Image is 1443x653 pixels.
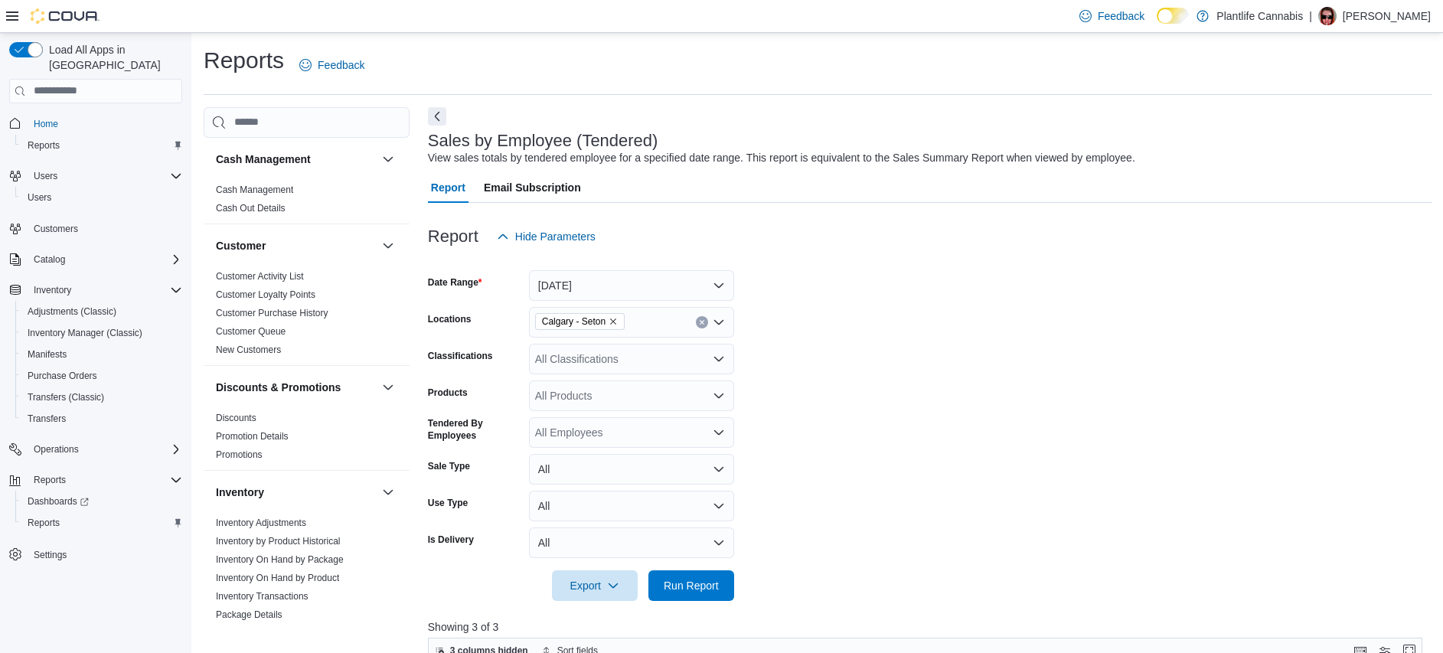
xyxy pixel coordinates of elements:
button: Purchase Orders [15,365,188,387]
span: Inventory [34,284,71,296]
span: Operations [34,443,79,455]
a: Reports [21,514,66,532]
a: Inventory by Product Historical [216,536,341,547]
span: Reports [21,514,182,532]
button: Operations [3,439,188,460]
span: Feedback [1098,8,1144,24]
span: Dashboards [21,492,182,511]
button: Customers [3,217,188,240]
span: Cash Management [216,184,293,196]
span: Calgary - Seton [535,313,625,330]
span: Package History [216,627,282,639]
label: Products [428,387,468,399]
p: | [1309,7,1312,25]
a: Feedback [293,50,371,80]
h1: Reports [204,45,284,76]
h3: Inventory [216,485,264,500]
h3: Discounts & Promotions [216,380,341,395]
span: Purchase Orders [28,370,97,382]
span: Customer Purchase History [216,307,328,319]
button: Clear input [696,316,708,328]
span: Manifests [28,348,67,361]
a: Users [21,188,57,207]
a: Reports [21,136,66,155]
span: Inventory by Product Historical [216,535,341,547]
button: Reports [3,469,188,491]
span: Feedback [318,57,364,73]
img: Cova [31,8,100,24]
span: Reports [21,136,182,155]
span: Adjustments (Classic) [28,305,116,318]
p: Showing 3 of 3 [428,619,1432,635]
button: Transfers [15,408,188,429]
button: All [529,527,734,558]
span: Settings [28,544,182,563]
nav: Complex example [9,106,182,606]
span: Purchase Orders [21,367,182,385]
span: Run Report [664,578,719,593]
button: Cash Management [379,150,397,168]
span: Inventory Manager (Classic) [28,327,142,339]
a: Transfers (Classic) [21,388,110,406]
a: Inventory Adjustments [216,518,306,528]
h3: Report [428,227,478,246]
a: Customer Loyalty Points [216,289,315,300]
label: Tendered By Employees [428,417,523,442]
button: Inventory [379,483,397,501]
button: Open list of options [713,390,725,402]
button: Inventory [216,485,376,500]
p: Plantlife Cannabis [1216,7,1303,25]
button: Users [28,167,64,185]
h3: Customer [216,238,266,253]
a: Home [28,115,64,133]
span: Transfers [21,410,182,428]
p: [PERSON_NAME] [1343,7,1431,25]
span: Discounts [216,412,256,424]
span: Dark Mode [1157,24,1157,24]
span: Dashboards [28,495,89,508]
button: Adjustments (Classic) [15,301,188,322]
a: Dashboards [21,492,95,511]
button: Settings [3,543,188,565]
button: Next [428,107,446,126]
a: Inventory Manager (Classic) [21,324,149,342]
span: Calgary - Seton [542,314,606,329]
button: Customer [216,238,376,253]
button: Remove Calgary - Seton from selection in this group [609,317,618,326]
label: Locations [428,313,472,325]
span: Home [28,114,182,133]
h3: Cash Management [216,152,311,167]
a: Settings [28,546,73,564]
a: New Customers [216,344,281,355]
button: Reports [15,135,188,156]
a: Cash Management [216,184,293,195]
span: Reports [34,474,66,486]
span: Customer Queue [216,325,286,338]
button: Reports [15,512,188,534]
a: Discounts [216,413,256,423]
button: Discounts & Promotions [379,378,397,397]
a: Purchase Orders [21,367,103,385]
a: Customer Activity List [216,271,304,282]
button: Hide Parameters [491,221,602,252]
button: Open list of options [713,353,725,365]
span: Transfers (Classic) [28,391,104,403]
span: Load All Apps in [GEOGRAPHIC_DATA] [43,42,182,73]
label: Date Range [428,276,482,289]
a: Transfers [21,410,72,428]
span: Inventory [28,281,182,299]
a: Feedback [1073,1,1151,31]
button: Catalog [28,250,71,269]
span: Manifests [21,345,182,364]
span: Adjustments (Classic) [21,302,182,321]
span: Promotions [216,449,263,461]
span: Users [28,167,182,185]
a: Promotions [216,449,263,460]
button: Export [552,570,638,601]
button: Customer [379,237,397,255]
button: Run Report [648,570,734,601]
span: Catalog [28,250,182,269]
label: Use Type [428,497,468,509]
div: Sasha Iemelianenko [1318,7,1337,25]
a: Promotion Details [216,431,289,442]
